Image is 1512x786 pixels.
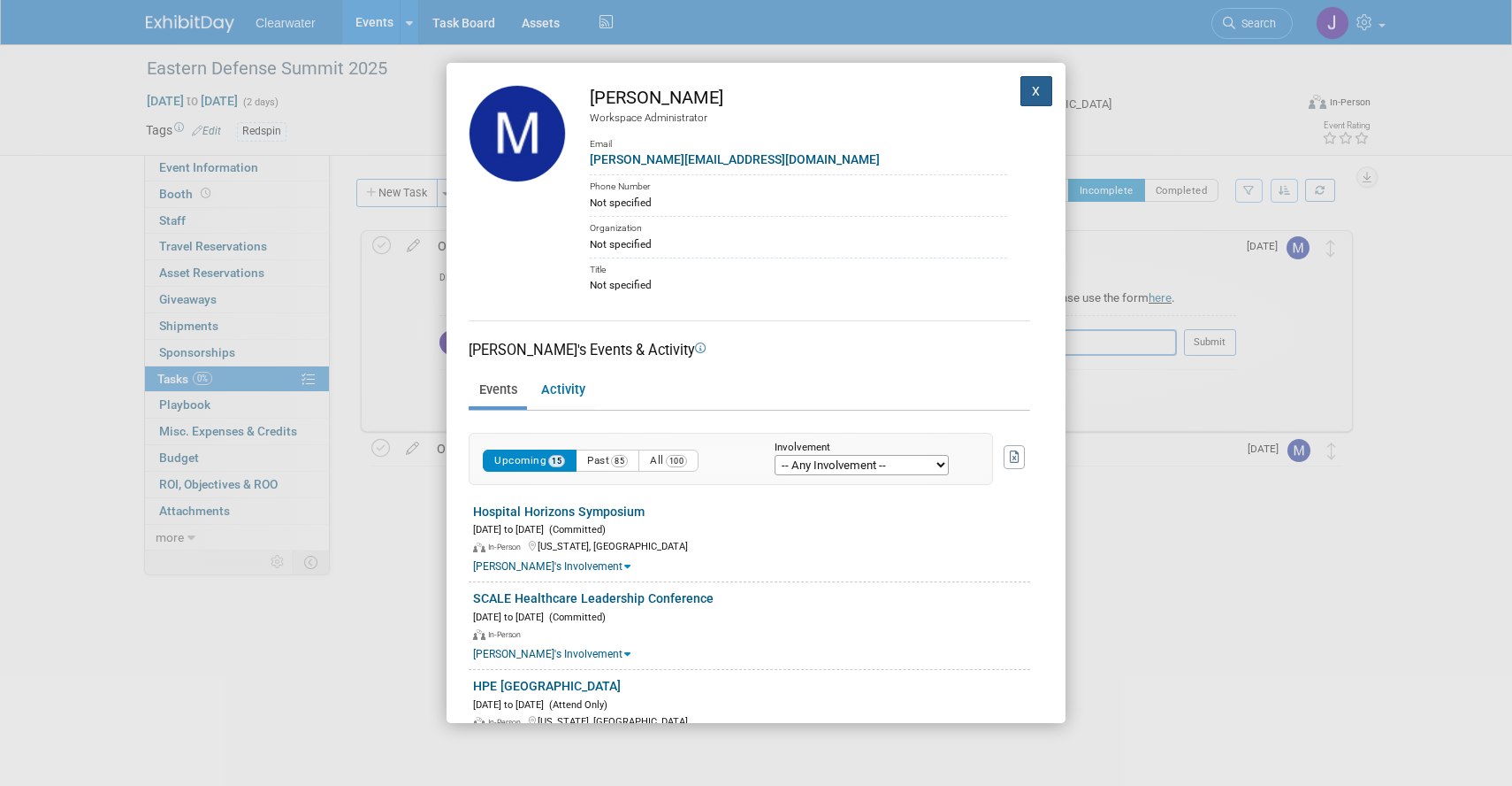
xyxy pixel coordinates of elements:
[590,85,1007,111] div: [PERSON_NAME]
[473,713,1030,729] div: [US_STATE], [GEOGRAPHIC_DATA]
[473,696,1030,713] div: [DATE] to [DATE]
[590,111,1007,126] div: Workspace Administrator
[590,126,1007,151] div: Email
[544,612,606,623] span: (Committed)
[473,648,630,660] a: [PERSON_NAME]'s Involvement
[544,524,606,536] span: (Committed)
[473,679,621,693] a: HPE [GEOGRAPHIC_DATA]
[548,455,565,467] span: 15
[473,543,485,553] img: In-Person Event
[775,443,966,454] div: Involvement
[473,505,645,519] a: Hospital Horizons Symposium
[590,195,1007,211] div: Not specified
[469,85,566,182] img: Monica Pastor
[590,216,1007,236] div: Organization
[590,152,880,166] a: [PERSON_NAME][EMAIL_ADDRESS][DOMAIN_NAME]
[488,718,526,727] span: In-Person
[469,340,1030,360] div: [PERSON_NAME]'s Events & Activity
[483,450,577,472] button: Upcoming15
[473,520,1030,537] div: [DATE] to [DATE]
[590,236,1007,252] div: Not specified
[590,277,1007,293] div: Not specified
[590,258,1007,278] div: Title
[544,699,607,711] span: (Attend Only)
[666,455,688,467] span: 100
[488,630,526,639] span: In-Person
[488,543,526,551] span: In-Person
[531,375,595,406] a: Activity
[590,174,1007,195] div: Phone Number
[473,629,485,640] img: In-Person Event
[473,560,630,573] a: [PERSON_NAME]'s Involvement
[638,450,699,472] button: All100
[473,717,485,728] img: In-Person Event
[473,608,1030,625] div: [DATE] to [DATE]
[473,537,1030,554] div: [US_STATE], [GEOGRAPHIC_DATA]
[473,591,714,605] a: SCALE Healthcare Leadership Conference
[469,375,527,406] a: Events
[611,455,628,467] span: 85
[576,450,639,472] button: Past85
[1020,76,1052,106] button: X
